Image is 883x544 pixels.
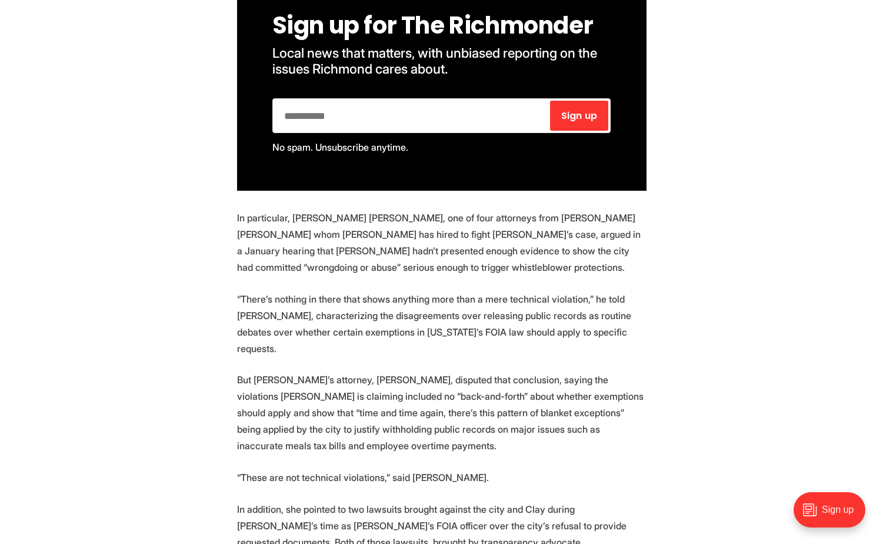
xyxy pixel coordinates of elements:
p: In particular, [PERSON_NAME] [PERSON_NAME], one of four attorneys from [PERSON_NAME] [PERSON_NAME... [237,210,647,276]
span: No spam. Unsubscribe anytime. [272,141,408,153]
p: “There’s nothing in there that shows anything more than a mere technical violation,” he told [PER... [237,291,647,357]
p: “These are not technical violations,” said [PERSON_NAME]. [237,469,647,486]
span: Sign up for The Richmonder [272,9,594,42]
p: But [PERSON_NAME]’s attorney, [PERSON_NAME], disputed that conclusion, saying the violations [PER... [237,371,647,454]
button: Sign up [550,101,609,131]
span: Sign up [561,111,597,121]
iframe: portal-trigger [784,486,883,544]
span: Local news that matters, with unbiased reporting on the issues Richmond cares about. [272,45,600,77]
